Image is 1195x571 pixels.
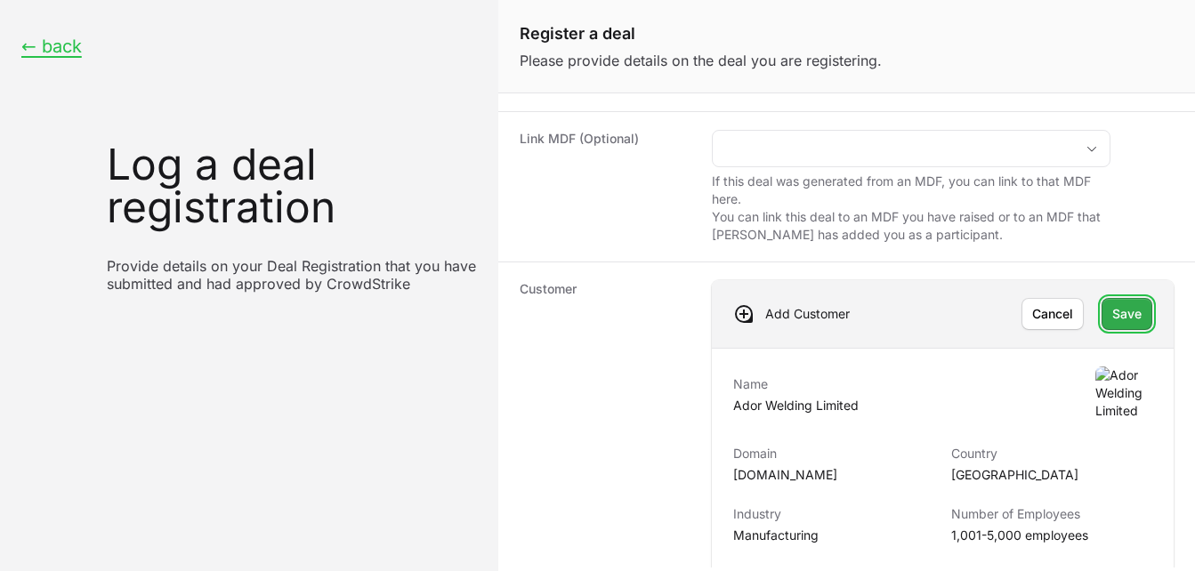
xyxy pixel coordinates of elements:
[1021,298,1084,330] button: Cancel
[520,130,690,244] dt: Link MDF (Optional)
[107,257,477,293] p: Provide details on your Deal Registration that you have submitted and had approved by CrowdStrike
[21,36,82,58] button: ← back
[951,445,1152,462] p: Country
[733,397,859,414] p: Ador Welding Limited
[733,527,934,544] p: Manufacturing
[1112,303,1142,325] span: Save
[765,305,850,323] p: Add Customer
[733,505,934,523] p: Industry
[520,50,1174,71] p: Please provide details on the deal you are registering.
[712,173,1110,244] p: If this deal was generated from an MDF, you can link to that MDF here. You can link this deal to ...
[733,445,934,462] p: Domain
[1074,131,1110,166] div: Open
[951,466,1152,484] p: [GEOGRAPHIC_DATA]
[1032,303,1073,325] span: Cancel
[951,527,1152,544] p: 1,001-5,000 employees
[733,466,934,484] p: [DOMAIN_NAME]
[520,21,1174,46] h1: Register a deal
[1102,298,1152,330] button: Save
[1095,366,1152,423] img: Ador Welding Limited
[951,505,1152,523] p: Number of Employees
[733,375,859,393] p: Name
[107,143,477,229] h1: Log a deal registration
